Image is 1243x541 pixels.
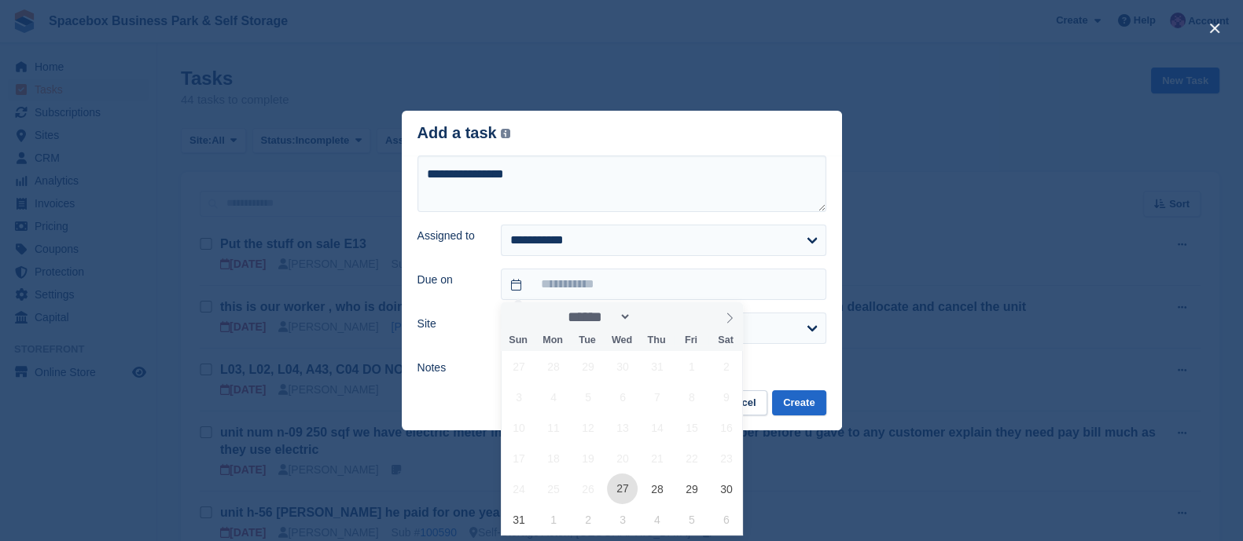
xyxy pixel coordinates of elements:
span: August 5, 2025 [573,382,604,412]
span: August 2, 2025 [711,351,741,382]
span: August 6, 2025 [607,382,638,412]
span: August 3, 2025 [504,382,535,412]
span: August 17, 2025 [504,443,535,473]
span: August 8, 2025 [676,382,707,412]
span: September 2, 2025 [573,504,604,535]
label: Notes [417,360,483,376]
span: August 19, 2025 [573,443,604,473]
span: August 30, 2025 [711,473,741,504]
span: August 31, 2025 [504,504,535,535]
label: Site [417,316,483,332]
span: August 24, 2025 [504,473,535,504]
span: Wed [605,335,639,345]
span: August 18, 2025 [539,443,569,473]
span: Thu [639,335,674,345]
span: August 22, 2025 [676,443,707,473]
span: Tue [570,335,605,345]
span: August 14, 2025 [642,412,672,443]
span: July 27, 2025 [504,351,535,382]
span: August 9, 2025 [711,382,741,412]
span: Sun [501,335,535,345]
span: September 1, 2025 [539,504,569,535]
span: August 23, 2025 [711,443,741,473]
span: July 29, 2025 [573,351,604,382]
span: September 5, 2025 [676,504,707,535]
span: August 21, 2025 [642,443,672,473]
span: August 28, 2025 [642,473,672,504]
input: Year [631,309,681,325]
img: icon-info-grey-7440780725fd019a000dd9b08b2336e03edf1995a4989e88bcd33f0948082b44.svg [501,129,510,138]
span: August 25, 2025 [539,473,569,504]
span: September 6, 2025 [711,504,741,535]
select: Month [563,309,632,325]
span: August 10, 2025 [504,412,535,443]
span: July 31, 2025 [642,351,672,382]
span: August 13, 2025 [607,412,638,443]
span: Mon [535,335,570,345]
span: August 20, 2025 [607,443,638,473]
span: July 30, 2025 [607,351,638,382]
button: Create [772,390,826,416]
label: Assigned to [417,228,483,244]
div: Add a task [417,124,511,142]
span: August 26, 2025 [573,473,604,504]
label: Due on [417,272,483,288]
span: Sat [708,335,743,345]
button: close [1202,16,1227,41]
span: July 28, 2025 [539,351,569,382]
span: Fri [674,335,708,345]
span: August 29, 2025 [676,473,707,504]
span: August 27, 2025 [607,473,638,504]
span: August 7, 2025 [642,382,672,412]
span: August 11, 2025 [539,412,569,443]
span: August 15, 2025 [676,412,707,443]
span: September 4, 2025 [642,504,672,535]
span: August 12, 2025 [573,412,604,443]
span: September 3, 2025 [607,504,638,535]
span: August 16, 2025 [711,412,741,443]
span: August 4, 2025 [539,382,569,412]
span: August 1, 2025 [676,351,707,382]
